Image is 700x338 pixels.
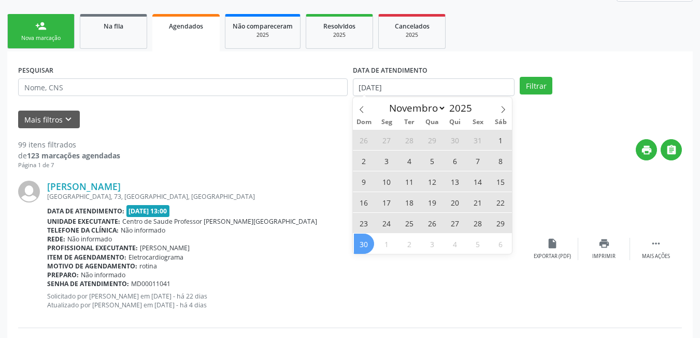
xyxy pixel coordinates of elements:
input: Selecione um intervalo [353,78,515,96]
span: Outubro 27, 2025 [377,130,397,150]
span: MD00011041 [131,279,170,288]
span: Novembro 11, 2025 [399,171,420,192]
i:  [666,144,677,156]
span: Eletrocardiograma [128,253,183,262]
span: Novembro 29, 2025 [491,213,511,233]
span: Sex [466,119,489,126]
span: Novembro 6, 2025 [445,151,465,171]
div: de [18,150,120,161]
p: Solicitado por [PERSON_NAME] em [DATE] - há 22 dias Atualizado por [PERSON_NAME] em [DATE] - há 4... [47,292,526,309]
span: Novembro 14, 2025 [468,171,488,192]
span: Novembro 17, 2025 [377,192,397,212]
span: Centro de Saude Professor [PERSON_NAME][GEOGRAPHIC_DATA] [122,217,317,226]
span: Sáb [489,119,512,126]
b: Data de atendimento: [47,207,124,215]
span: Não informado [81,271,125,279]
span: Dezembro 4, 2025 [445,234,465,254]
b: Preparo: [47,271,79,279]
select: Month [384,101,447,115]
span: Seg [375,119,398,126]
span: Ter [398,119,421,126]
span: Novembro 16, 2025 [354,192,374,212]
label: DATA DE ATENDIMENTO [353,62,427,78]
span: Novembro 19, 2025 [422,192,442,212]
span: Novembro 13, 2025 [445,171,465,192]
span: Novembro 2, 2025 [354,151,374,171]
span: Agendados [169,22,203,31]
span: Outubro 28, 2025 [399,130,420,150]
span: Outubro 31, 2025 [468,130,488,150]
b: Profissional executante: [47,244,138,252]
span: Dezembro 2, 2025 [399,234,420,254]
span: Não informado [67,235,112,244]
i: print [598,238,610,249]
label: PESQUISAR [18,62,53,78]
span: Novembro 26, 2025 [422,213,442,233]
button:  [661,139,682,160]
div: Página 1 de 7 [18,161,120,170]
span: Novembro 27, 2025 [445,213,465,233]
i: insert_drive_file [547,238,558,249]
span: Outubro 29, 2025 [422,130,442,150]
span: Não compareceram [233,22,293,31]
span: Novembro 18, 2025 [399,192,420,212]
span: Dezembro 1, 2025 [377,234,397,254]
span: Dezembro 3, 2025 [422,234,442,254]
div: [GEOGRAPHIC_DATA], 73, [GEOGRAPHIC_DATA], [GEOGRAPHIC_DATA] [47,192,526,201]
b: Motivo de agendamento: [47,262,137,271]
span: Novembro 4, 2025 [399,151,420,171]
span: Qui [444,119,466,126]
span: Novembro 12, 2025 [422,171,442,192]
span: [PERSON_NAME] [140,244,190,252]
span: Não informado [121,226,165,235]
div: 99 itens filtrados [18,139,120,150]
span: Novembro 1, 2025 [491,130,511,150]
div: Exportar (PDF) [534,253,571,260]
span: Na fila [104,22,123,31]
span: Qua [421,119,444,126]
strong: 123 marcações agendadas [27,151,120,160]
div: person_add [35,20,47,32]
span: Novembro 24, 2025 [377,213,397,233]
span: Novembro 7, 2025 [468,151,488,171]
span: Novembro 15, 2025 [491,171,511,192]
span: [DATE] 13:00 [126,205,170,217]
span: Dezembro 5, 2025 [468,234,488,254]
input: Nome, CNS [18,78,348,96]
span: Outubro 26, 2025 [354,130,374,150]
span: Cancelados [395,22,430,31]
span: Novembro 9, 2025 [354,171,374,192]
span: Novembro 22, 2025 [491,192,511,212]
span: Dom [353,119,376,126]
i: keyboard_arrow_down [63,114,74,125]
i:  [650,238,662,249]
button: print [636,139,657,160]
b: Unidade executante: [47,217,120,226]
a: [PERSON_NAME] [47,181,121,192]
span: Novembro 5, 2025 [422,151,442,171]
input: Year [446,101,480,115]
i: print [641,144,652,156]
span: Novembro 20, 2025 [445,192,465,212]
div: Nova marcação [15,34,67,42]
button: Filtrar [520,77,552,94]
b: Senha de atendimento: [47,279,129,288]
span: Novembro 8, 2025 [491,151,511,171]
span: Novembro 10, 2025 [377,171,397,192]
span: Novembro 28, 2025 [468,213,488,233]
b: Item de agendamento: [47,253,126,262]
span: rotina [139,262,157,271]
b: Rede: [47,235,65,244]
span: Outubro 30, 2025 [445,130,465,150]
b: Telefone da clínica: [47,226,119,235]
span: Novembro 25, 2025 [399,213,420,233]
img: img [18,181,40,202]
span: Novembro 23, 2025 [354,213,374,233]
span: Novembro 3, 2025 [377,151,397,171]
div: Imprimir [592,253,616,260]
span: Dezembro 6, 2025 [491,234,511,254]
div: Mais ações [642,253,670,260]
span: Resolvidos [323,22,355,31]
span: Novembro 30, 2025 [354,234,374,254]
div: 2025 [233,31,293,39]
